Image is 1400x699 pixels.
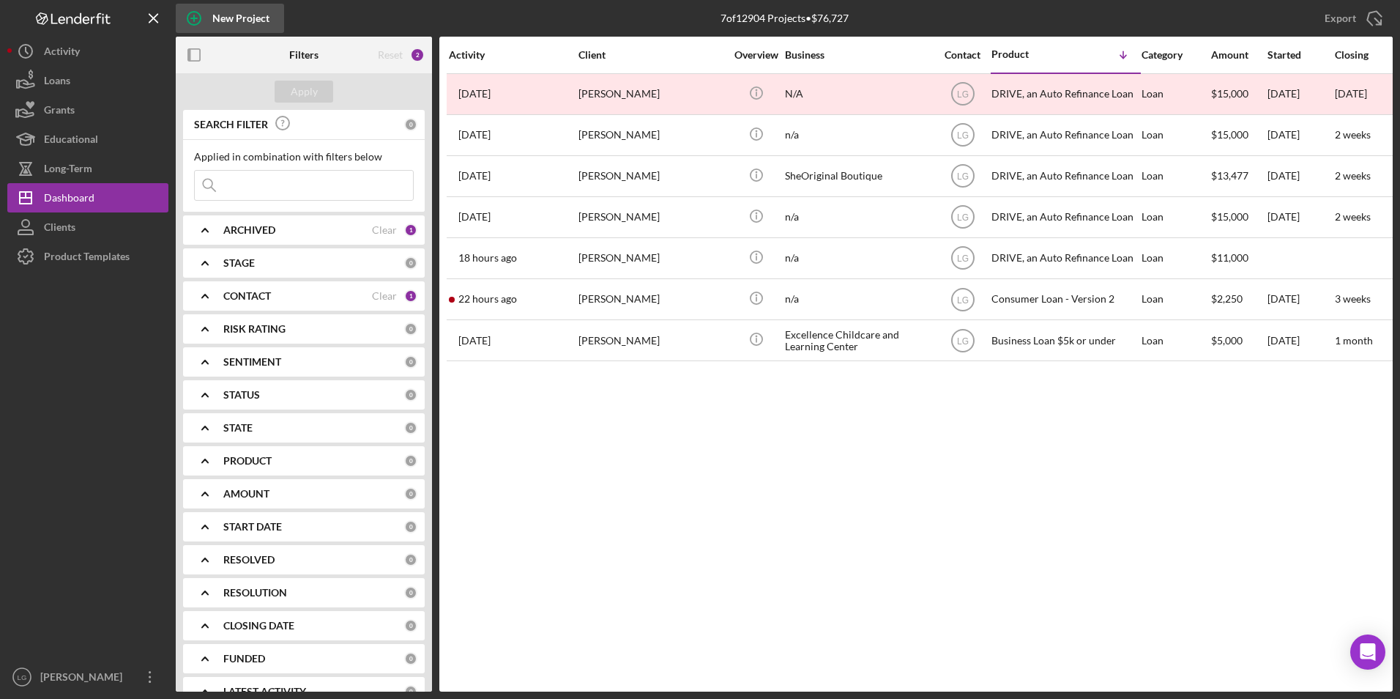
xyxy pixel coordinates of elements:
[44,37,80,70] div: Activity
[372,290,397,302] div: Clear
[404,487,417,500] div: 0
[578,157,725,196] div: [PERSON_NAME]
[578,49,725,61] div: Client
[1335,334,1373,347] time: 1 month
[956,89,968,100] text: LG
[1142,116,1210,155] div: Loan
[223,587,287,599] b: RESOLUTION
[223,455,272,467] b: PRODUCT
[7,37,168,66] button: Activity
[1142,75,1210,114] div: Loan
[37,662,132,695] div: [PERSON_NAME]
[7,154,168,183] button: Long-Term
[991,280,1138,319] div: Consumer Loan - Version 2
[785,239,931,278] div: n/a
[223,257,255,269] b: STAGE
[458,335,491,347] time: 2025-08-22 13:03
[785,157,931,196] div: SheOriginal Boutique
[956,130,968,141] text: LG
[458,211,491,223] time: 2025-07-30 22:03
[194,119,268,130] b: SEARCH FILTER
[223,488,269,500] b: AMOUNT
[1211,198,1266,237] div: $15,000
[223,620,294,632] b: CLOSING DATE
[578,239,725,278] div: [PERSON_NAME]
[223,653,265,665] b: FUNDED
[404,388,417,402] div: 0
[289,49,319,61] b: Filters
[991,116,1138,155] div: DRIVE, an Auto Refinance Loan
[449,49,577,61] div: Activity
[404,586,417,599] div: 0
[1267,116,1333,155] div: [DATE]
[785,198,931,237] div: n/a
[404,289,417,303] div: 1
[1267,198,1333,237] div: [DATE]
[194,151,414,163] div: Applied in combination with filters below
[1267,75,1333,114] div: [DATE]
[1335,128,1371,141] time: 2 weeks
[223,290,271,302] b: CONTACT
[1211,116,1266,155] div: $15,000
[1267,280,1333,319] div: [DATE]
[1267,157,1333,196] div: [DATE]
[223,356,281,368] b: SENTIMENT
[785,280,931,319] div: n/a
[7,212,168,242] button: Clients
[7,95,168,125] a: Grants
[785,321,931,360] div: Excellence Childcare and Learning Center
[458,129,491,141] time: 2025-08-26 17:13
[404,421,417,434] div: 0
[991,321,1138,360] div: Business Loan $5k or under
[578,321,725,360] div: [PERSON_NAME]
[1142,280,1210,319] div: Loan
[956,212,968,223] text: LG
[1211,157,1266,196] div: $13,477
[176,4,284,33] button: New Project
[1211,239,1266,278] div: $11,000
[1335,292,1371,305] time: 3 weeks
[1267,49,1333,61] div: Started
[956,295,968,305] text: LG
[7,242,168,271] a: Product Templates
[291,81,318,103] div: Apply
[458,293,517,305] time: 2025-08-27 17:14
[404,256,417,270] div: 0
[1211,280,1266,319] div: $2,250
[1211,49,1266,61] div: Amount
[7,125,168,154] button: Educational
[956,171,968,182] text: LG
[991,157,1138,196] div: DRIVE, an Auto Refinance Loan
[223,521,282,533] b: START DATE
[44,212,75,245] div: Clients
[275,81,333,103] button: Apply
[1335,169,1371,182] time: 2 weeks
[404,619,417,632] div: 0
[7,66,168,95] button: Loans
[372,224,397,236] div: Clear
[458,170,491,182] time: 2025-07-29 19:38
[404,454,417,467] div: 0
[378,49,403,61] div: Reset
[44,95,75,128] div: Grants
[404,118,417,131] div: 0
[44,125,98,158] div: Educational
[404,223,417,237] div: 1
[7,662,168,692] button: LG[PERSON_NAME]
[935,49,990,61] div: Contact
[785,116,931,155] div: n/a
[1335,87,1367,100] time: [DATE]
[223,323,286,335] b: RISK RATING
[404,652,417,665] div: 0
[404,520,417,533] div: 0
[7,183,168,212] button: Dashboard
[1211,321,1266,360] div: $5,000
[1142,321,1210,360] div: Loan
[458,88,491,100] time: 2024-10-30 19:39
